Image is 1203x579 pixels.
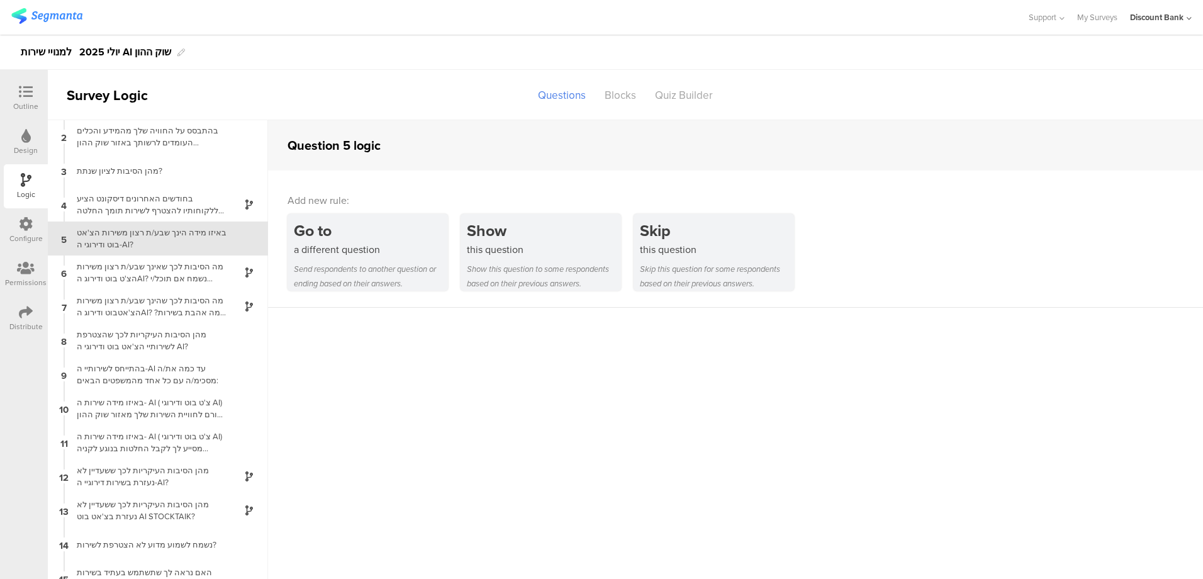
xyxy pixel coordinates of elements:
[61,334,67,347] span: 8
[13,101,38,112] div: Outline
[59,469,69,483] span: 12
[294,219,448,242] div: Go to
[62,300,67,313] span: 7
[69,430,227,454] div: באיזו מידה שירות ה- AI ( צ'ט בוט ודירוגי AI) מסייע לך לקבל החלטות בנוגע לקניה ומכירת ני"ע ?
[59,402,69,415] span: 10
[59,503,69,517] span: 13
[288,136,381,155] div: Question 5 logic
[1130,11,1183,23] div: Discount Bank
[69,363,227,386] div: בהתייחס לשירותיי ה-AI עד כמה את/ה מסכימ/ה עם כל אחד מהמשפטים הבאים:
[61,164,67,177] span: 3
[529,84,595,106] div: Questions
[21,42,171,62] div: יולי 2025 למנויי שירות AI שוק ההון
[5,277,47,288] div: Permissions
[646,84,722,106] div: Quiz Builder
[69,539,227,551] div: נשמח לשמוע מדוע לא הצטרפת לשירות?
[69,329,227,352] div: מהן הסיבות העיקריות לכך שהצטרפת לשירותיי הצ'אט בוט ודירוגי ה AI?
[60,436,68,449] span: 11
[640,262,794,291] div: Skip this question for some respondents based on their previous answers.
[69,193,227,216] div: בחודשים האחרונים דיסקונט הציע ללקוחותיו להצטרף לשירות תומך החלטה המעניק שני כלים מבוססי AI לאזור ...
[467,262,621,291] div: Show this question to some respondents based on their previous answers.
[294,242,448,257] div: a different question
[9,233,43,244] div: Configure
[61,266,67,279] span: 6
[467,242,621,257] div: this question
[17,189,35,200] div: Logic
[69,261,227,284] div: מה הסיבות לכך שאינך שבע/ת רצון משירות הצ'ט בוט ודירוג הAI? נשמח אם תוכל/י לפרט כמה שניתן
[1029,11,1056,23] span: Support
[69,498,227,522] div: מהן הסיבות העיקריות לכך ששעדיין לא נעזרת בצ'אט בוט AI STOCKTAIK?
[14,145,38,156] div: Design
[69,165,227,177] div: מהן הסיבות לציון שנתת?
[467,219,621,242] div: Show
[69,295,227,318] div: מה הסיבות לכך שהינך שבע/ת רצון משירות הצ'אטבוט ודירוג הAI? מה אהבת בשירות? נשמח אם תוכל/י לפרט כמ...
[69,125,227,149] div: בהתבסס על החוויה שלך מהמידע והכלים העומדים לרשותך באזור שוק ההון באפליקציית דיסקונט, מה הסבירות ש...
[294,262,448,291] div: Send respondents to another question or ending based on their answers.
[69,396,227,420] div: באיזו מידה שירות ה- AI ( צ'ט בוט ודירוגי AI) תורם לחוויית השירות שלך מאזור שוק ההון באפליקציית די...
[640,242,794,257] div: this question
[61,198,67,211] span: 4
[61,368,67,381] span: 9
[69,227,227,250] div: באיזו מידה הינך שבע/ת רצון משירות הצ'אט בוט ודירוגי ה-AI?
[288,193,1185,208] div: Add new rule:
[48,85,193,106] div: Survey Logic
[9,321,43,332] div: Distribute
[59,537,69,551] span: 14
[61,232,67,245] span: 5
[69,464,227,488] div: מהן הסיבות העיקריות לכך ששעדיין לא נעזרת בשירות דירוגיי ה-AI?
[640,219,794,242] div: Skip
[595,84,646,106] div: Blocks
[61,130,67,143] span: 2
[11,8,82,24] img: segmanta logo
